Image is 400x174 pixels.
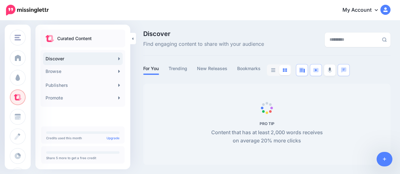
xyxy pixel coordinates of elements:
p: Curated Content [57,35,92,42]
img: microphone-grey.png [328,67,332,73]
span: Discover [143,31,264,37]
a: Trending [169,65,188,72]
img: search-grey-6.png [382,37,387,42]
a: Bookmarks [237,65,261,72]
h5: PRO TIP [208,121,326,126]
img: grid-blue.png [283,68,287,72]
a: New Releases [197,65,228,72]
img: video-blue.png [313,68,319,72]
a: My Account [336,3,391,18]
a: Discover [43,52,123,65]
a: Promote [43,92,123,104]
img: menu.png [15,35,21,40]
img: list-grey.png [271,68,275,72]
a: For You [143,65,159,72]
a: Browse [43,65,123,78]
img: Missinglettr [6,5,49,15]
a: Publishers [43,79,123,92]
p: Content that has at least 2,000 words receives on average 20% more clicks [208,129,326,145]
img: curate.png [46,35,54,42]
span: Find engaging content to share with your audience [143,40,264,48]
img: chat-square-blue.png [341,67,347,73]
img: article-blue.png [299,68,305,73]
